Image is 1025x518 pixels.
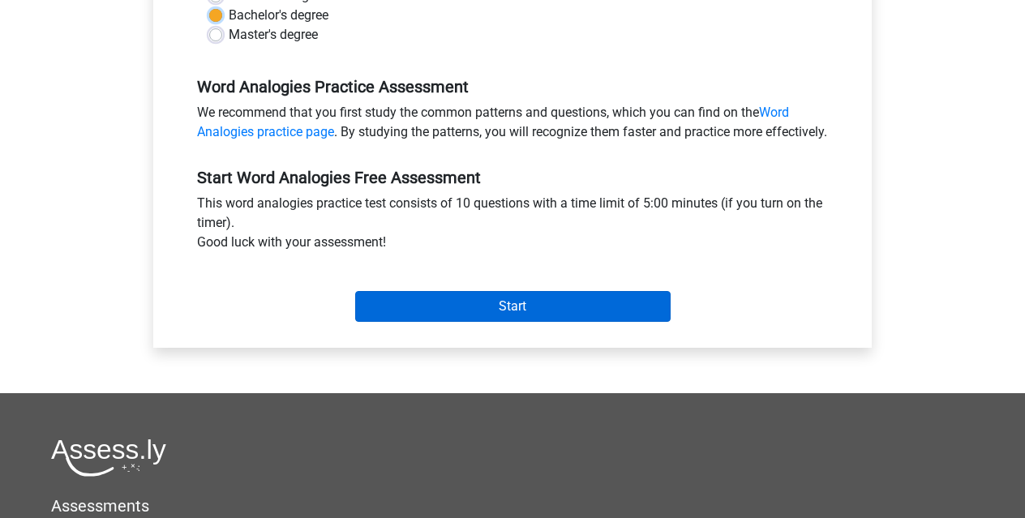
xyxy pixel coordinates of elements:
[197,77,828,96] h5: Word Analogies Practice Assessment
[185,103,840,148] div: We recommend that you first study the common patterns and questions, which you can find on the . ...
[229,6,328,25] label: Bachelor's degree
[51,496,974,516] h5: Assessments
[185,194,840,259] div: This word analogies practice test consists of 10 questions with a time limit of 5:00 minutes (if ...
[355,291,671,322] input: Start
[51,439,166,477] img: Assessly logo
[229,25,318,45] label: Master's degree
[197,168,828,187] h5: Start Word Analogies Free Assessment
